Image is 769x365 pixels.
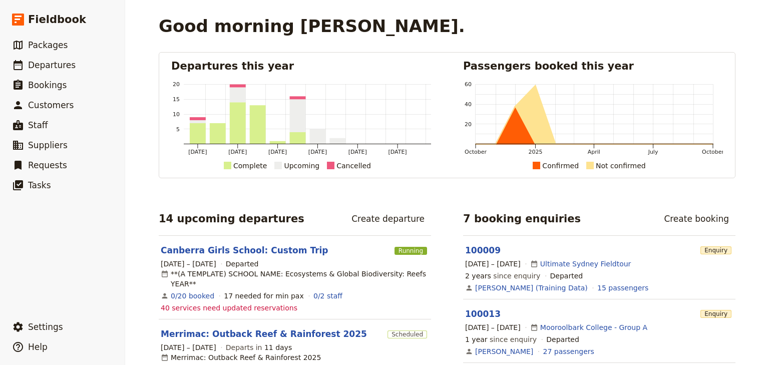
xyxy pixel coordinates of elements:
tspan: October [702,149,724,155]
tspan: 60 [465,81,472,88]
div: Departed [550,271,583,281]
span: [DATE] – [DATE] [161,342,216,352]
a: [PERSON_NAME] [475,346,533,356]
span: Departs in [226,342,292,352]
span: 2 years [465,272,491,280]
span: Departures [28,60,76,70]
a: Ultimate Sydney Fieldtour [540,259,631,269]
tspan: October [465,149,487,155]
a: 100013 [465,309,501,319]
h1: Good morning [PERSON_NAME]. [159,16,465,36]
span: Enquiry [700,310,731,318]
div: 17 needed for min pax [224,291,304,301]
span: Packages [28,40,68,50]
div: Confirmed [542,160,579,172]
a: Canberra Girls School: Custom Trip [161,244,328,256]
span: [DATE] – [DATE] [465,322,521,332]
tspan: 2025 [528,149,542,155]
tspan: [DATE] [228,149,247,155]
span: [DATE] – [DATE] [465,259,521,269]
span: Enquiry [700,246,731,254]
span: Bookings [28,80,67,90]
tspan: [DATE] [348,149,367,155]
span: Settings [28,322,63,332]
tspan: 10 [173,111,180,118]
a: View the passengers for this booking [543,346,594,356]
div: Cancelled [336,160,371,172]
span: 1 year [465,335,488,343]
a: 0/2 staff [313,291,342,301]
tspan: April [588,149,600,155]
tspan: [DATE] [268,149,287,155]
tspan: 20 [465,121,472,128]
div: Merrimac: Outback Reef & Rainforest 2025 [161,352,321,362]
tspan: 20 [173,81,180,88]
span: 11 days [264,343,292,351]
div: Upcoming [284,160,319,172]
tspan: [DATE] [188,149,207,155]
div: Departed [226,259,259,269]
a: Merrimac: Outback Reef & Rainforest 2025 [161,328,367,340]
h2: 7 booking enquiries [463,211,581,226]
div: Complete [233,160,267,172]
tspan: [DATE] [308,149,327,155]
a: Create booking [657,210,735,227]
span: Running [395,247,427,255]
span: since enquiry [465,271,540,281]
a: View the bookings for this departure [171,291,214,301]
div: **(A TEMPLATE) SCHOOL NAME: Ecosystems & Global Biodiversity: Reefs YEAR** [161,269,429,289]
div: Departed [546,334,579,344]
span: [DATE] – [DATE] [161,259,216,269]
tspan: 40 [465,101,472,108]
a: [PERSON_NAME] (Training Data) [475,283,588,293]
a: Create departure [345,210,431,227]
span: Tasks [28,180,51,190]
span: 40 services need updated reservations [161,303,297,313]
span: since enquiry [465,334,537,344]
span: Scheduled [388,330,427,338]
tspan: [DATE] [389,149,407,155]
span: Requests [28,160,67,170]
a: 100009 [465,245,501,255]
div: Not confirmed [596,160,646,172]
h2: 14 upcoming departures [159,211,304,226]
span: Help [28,342,48,352]
span: Fieldbook [28,12,86,27]
span: Customers [28,100,74,110]
h2: Departures this year [171,59,431,74]
span: Suppliers [28,140,68,150]
span: Staff [28,120,48,130]
tspan: July [648,149,658,155]
h2: Passengers booked this year [463,59,723,74]
a: View the passengers for this booking [597,283,648,293]
tspan: 5 [176,126,180,133]
a: Mooroolbark College - Group A [540,322,647,332]
tspan: 15 [173,96,180,103]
